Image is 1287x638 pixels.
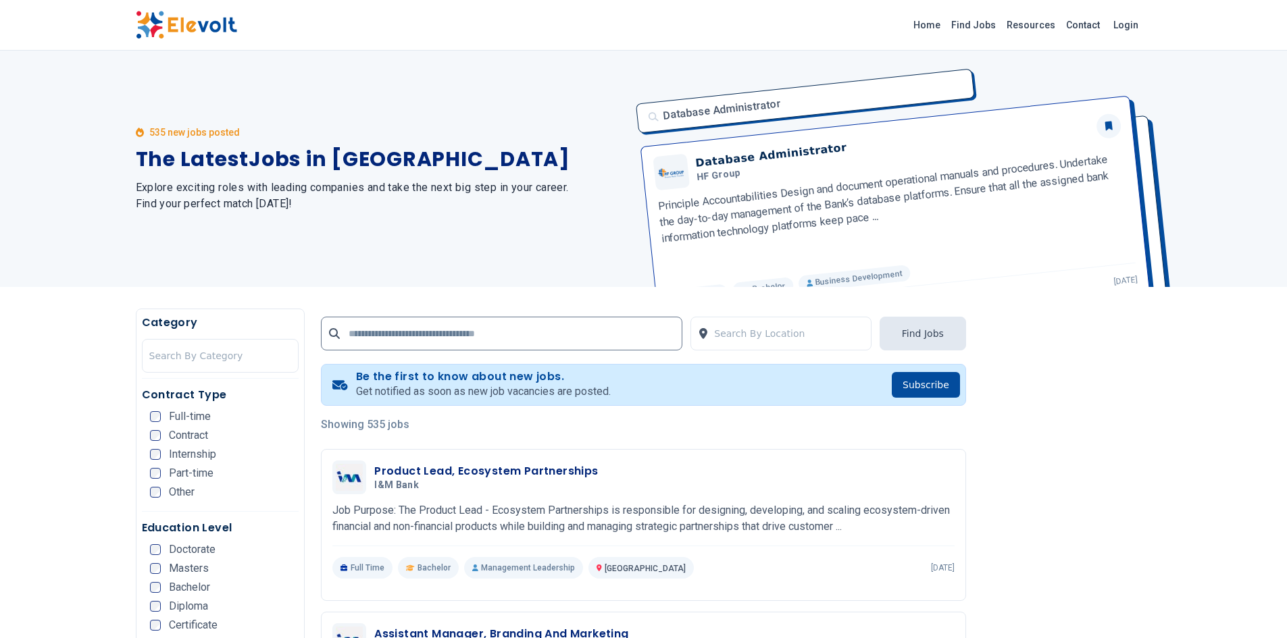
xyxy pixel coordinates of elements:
[136,180,628,212] h2: Explore exciting roles with leading companies and take the next big step in your career. Find you...
[142,315,299,331] h5: Category
[356,383,611,400] p: Get notified as soon as new job vacancies are posted.
[150,430,161,441] input: Contract
[332,557,393,579] p: Full Time
[1001,14,1061,36] a: Resources
[1219,573,1287,638] iframe: Chat Widget
[336,464,363,491] img: I&M Bank
[169,544,216,555] span: Doctorate
[169,620,218,631] span: Certificate
[374,479,419,491] span: I&M Bank
[150,544,161,555] input: Doctorate
[169,468,213,479] span: Part-time
[169,601,208,612] span: Diploma
[892,372,960,398] button: Subscribe
[374,463,598,479] h3: Product Lead, Ecosystem Partnerships
[142,520,299,536] h5: Education Level
[356,370,611,383] h4: Be the first to know about new jobs.
[150,487,161,498] input: Other
[908,14,946,36] a: Home
[1061,14,1105,36] a: Contact
[605,564,686,573] span: [GEOGRAPHIC_DATA]
[149,126,240,139] p: 535 new jobs posted
[142,387,299,403] h5: Contract Type
[150,620,161,631] input: Certificate
[136,147,628,171] h1: The Latest Jobs in [GEOGRAPHIC_DATA]
[169,411,211,422] span: Full-time
[169,449,216,460] span: Internship
[1105,11,1146,38] a: Login
[150,411,161,422] input: Full-time
[321,417,966,433] p: Showing 535 jobs
[880,317,966,350] button: Find Jobs
[464,557,583,579] p: Management Leadership
[946,14,1001,36] a: Find Jobs
[169,582,210,593] span: Bachelor
[136,11,237,39] img: Elevolt
[150,468,161,479] input: Part-time
[150,601,161,612] input: Diploma
[169,487,195,498] span: Other
[332,460,955,579] a: I&M BankProduct Lead, Ecosystem PartnershipsI&M BankJob Purpose: The Product Lead - Ecosystem Par...
[150,582,161,593] input: Bachelor
[332,502,955,535] p: Job Purpose: The Product Lead - Ecosystem Partnerships is responsible for designing, developing, ...
[931,562,955,573] p: [DATE]
[169,563,209,574] span: Masters
[150,449,161,460] input: Internship
[418,562,451,573] span: Bachelor
[169,430,208,441] span: Contract
[150,563,161,574] input: Masters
